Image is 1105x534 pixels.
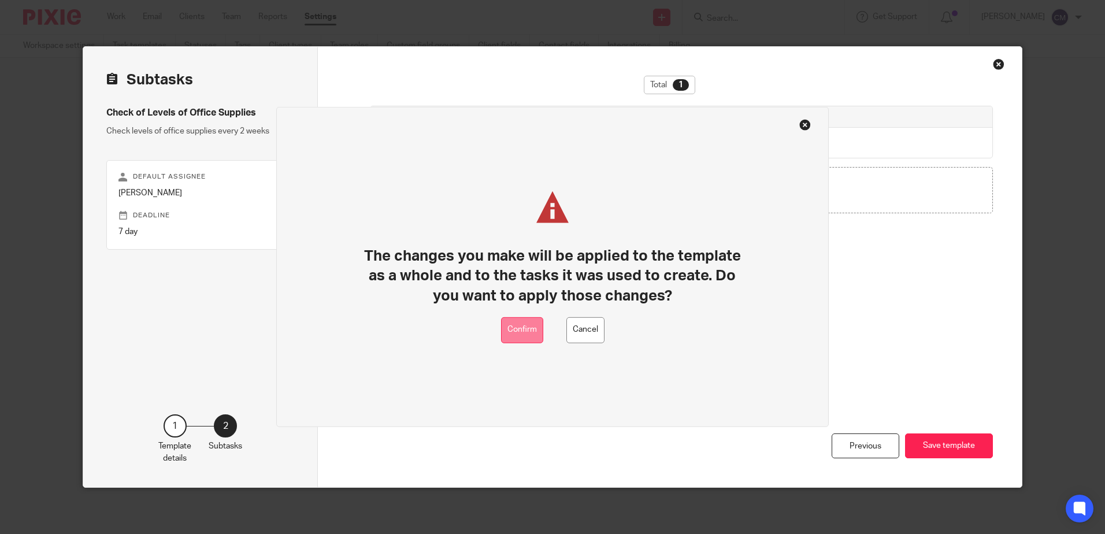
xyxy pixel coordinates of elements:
h1: The changes you make will be applied to the template as a whole and to the tasks it was used to c... [359,246,746,306]
p: Template details [158,440,191,464]
div: Previous [832,433,899,458]
button: Save template [905,433,993,458]
h4: Check of Levels of Office Supplies [106,107,294,119]
p: Default assignee [118,172,282,181]
div: 1 [164,414,187,437]
p: [PERSON_NAME] [118,187,282,199]
button: Cancel [566,317,605,343]
p: Subtasks [209,440,242,452]
button: Confirm [501,317,543,343]
p: Check levels of office supplies every 2 weeks [106,125,294,137]
h2: Subtasks [106,70,193,90]
div: 1 [673,79,689,91]
p: 7 day [118,226,282,238]
div: Close this dialog window [993,58,1004,70]
div: Total [644,76,695,94]
p: Deadline [118,211,282,220]
div: 2 [214,414,237,437]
